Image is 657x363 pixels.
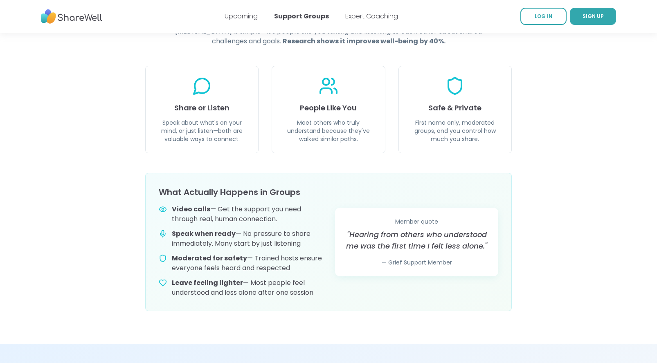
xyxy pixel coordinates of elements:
a: SIGN UP [570,8,616,25]
div: — Get the support you need through real, human connection. [172,204,322,224]
h3: What Actually Happens in Groups [159,186,322,198]
div: — Grief Support Member [345,258,488,267]
strong: Research shows it improves well-being by 40%. [283,36,445,46]
a: Support Groups [274,11,329,21]
img: ShareWell Nav Logo [41,5,102,28]
p: First name only, moderated groups, and you control how much you share. [409,119,502,143]
h4: [MEDICAL_DATA] is simple—it's people like you talking and listening to each other about shared ch... [171,27,486,46]
strong: Video calls [172,204,210,214]
div: — Most people feel understood and less alone after one session [172,278,322,298]
a: Expert Coaching [345,11,398,21]
div: — Trained hosts ensure everyone feels heard and respected [172,253,322,273]
strong: Speak when ready [172,229,236,238]
span: SIGN UP [583,13,604,20]
strong: Leave feeling lighter [172,278,243,287]
a: LOG IN [520,8,567,25]
h3: Safe & Private [409,102,502,114]
h3: Share or Listen [155,102,248,114]
div: Member quote [345,217,488,226]
p: Speak about what's on your mind, or just listen—both are valuable ways to connect. [155,119,248,143]
blockquote: "Hearing from others who understood me was the first time I felt less alone." [345,229,488,252]
p: Meet others who truly understand because they've walked similar paths. [282,119,375,143]
h3: People Like You [282,102,375,114]
div: — No pressure to share immediately. Many start by just listening [172,229,322,249]
a: Upcoming [225,11,258,21]
strong: Moderated for safety [172,253,247,263]
span: LOG IN [535,13,552,20]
